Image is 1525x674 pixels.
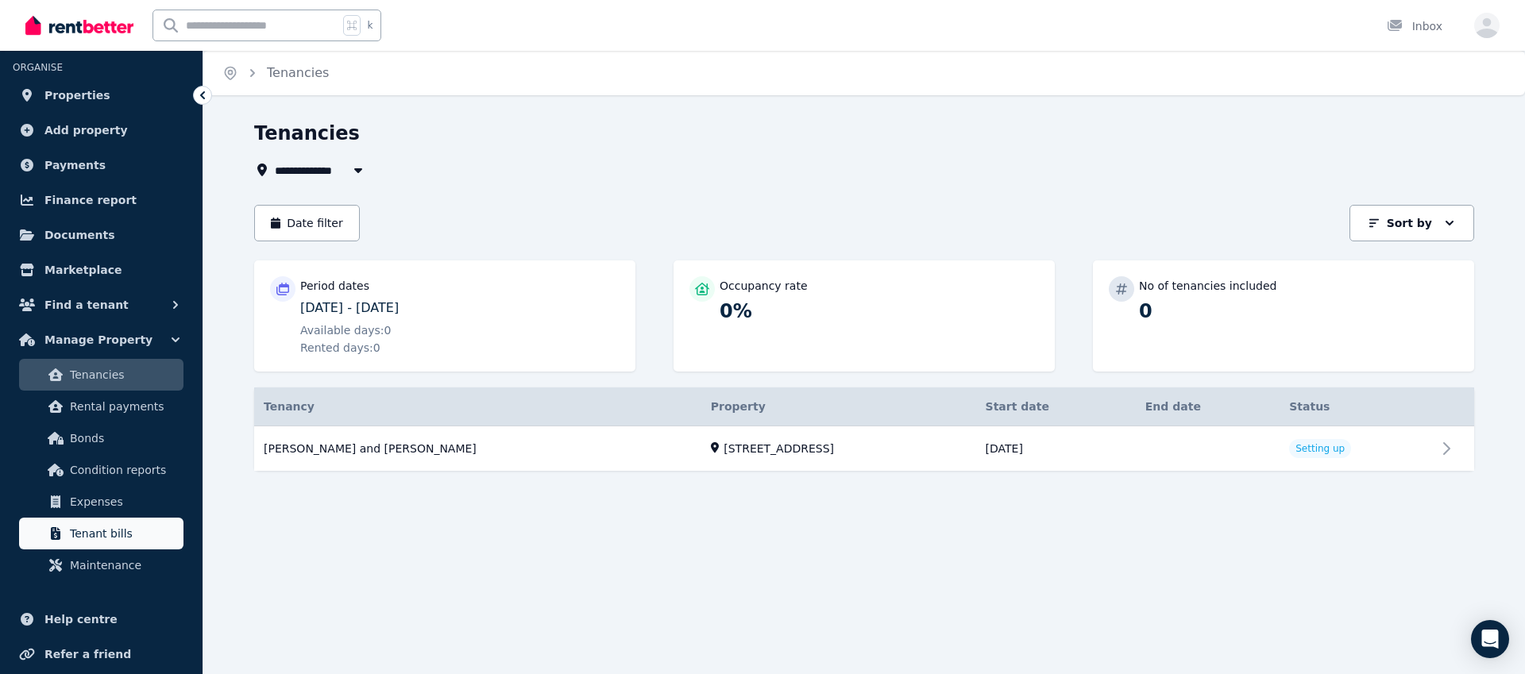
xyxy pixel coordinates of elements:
[254,205,360,241] button: Date filter
[44,260,122,279] span: Marketplace
[1471,620,1509,658] div: Open Intercom Messenger
[19,486,183,518] a: Expenses
[300,322,392,338] span: Available days: 0
[25,13,133,37] img: RentBetter
[701,387,976,426] th: Property
[44,156,106,175] span: Payments
[13,114,190,146] a: Add property
[720,298,1039,324] p: 0%
[13,219,190,251] a: Documents
[13,603,190,635] a: Help centre
[254,426,1474,472] a: View details for Sameera and Sameera Liyanage
[976,387,1136,426] th: Start date
[19,422,183,454] a: Bonds
[13,324,190,356] button: Manage Property
[13,254,190,286] a: Marketplace
[13,149,190,181] a: Payments
[70,556,177,575] span: Maintenance
[70,365,177,384] span: Tenancies
[254,121,360,146] h1: Tenancies
[1139,278,1276,294] p: No of tenancies included
[70,460,177,480] span: Condition reports
[264,399,315,414] span: Tenancy
[44,295,129,314] span: Find a tenant
[13,62,63,73] span: ORGANISE
[203,51,348,95] nav: Breadcrumb
[19,549,183,581] a: Maintenance
[19,359,183,391] a: Tenancies
[13,638,190,670] a: Refer a friend
[1387,18,1442,34] div: Inbox
[70,524,177,543] span: Tenant bills
[70,397,177,416] span: Rental payments
[44,86,110,105] span: Properties
[1349,205,1474,241] button: Sort by
[19,454,183,486] a: Condition reports
[13,289,190,321] button: Find a tenant
[70,492,177,511] span: Expenses
[44,645,131,664] span: Refer a friend
[300,298,620,318] p: [DATE] - [DATE]
[70,429,177,448] span: Bonds
[44,121,128,140] span: Add property
[1136,387,1280,426] th: End date
[19,518,183,549] a: Tenant bills
[44,225,115,245] span: Documents
[367,19,373,32] span: k
[44,330,152,349] span: Manage Property
[44,610,118,629] span: Help centre
[1139,298,1458,324] p: 0
[300,278,369,294] p: Period dates
[1387,215,1432,231] p: Sort by
[44,191,137,210] span: Finance report
[13,79,190,111] a: Properties
[13,184,190,216] a: Finance report
[19,391,183,422] a: Rental payments
[267,64,329,83] span: Tenancies
[720,278,808,294] p: Occupancy rate
[1280,387,1436,426] th: Status
[300,340,380,356] span: Rented days: 0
